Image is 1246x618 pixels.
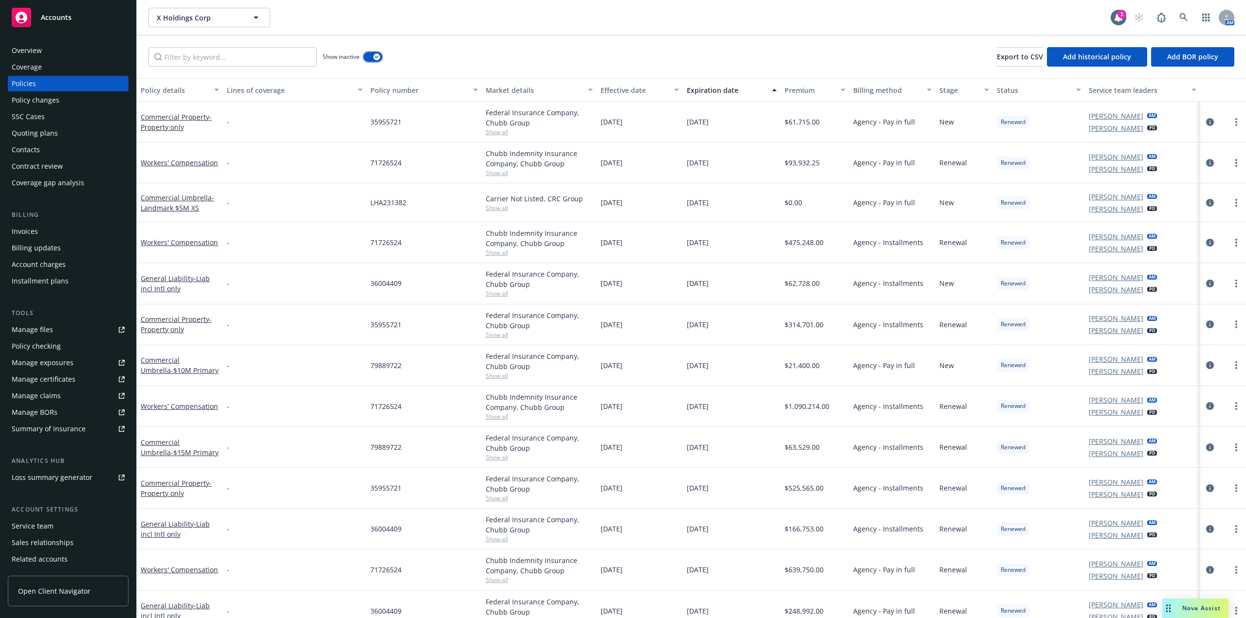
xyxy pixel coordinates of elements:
[1167,52,1218,61] span: Add BOR policy
[939,158,967,168] span: Renewal
[12,355,73,371] div: Manage exposures
[141,274,210,293] span: - Liab incl Intl only
[687,85,766,95] div: Expiration date
[8,4,128,31] a: Accounts
[171,366,219,375] span: - $10M Primary
[12,518,54,534] div: Service team
[12,142,40,158] div: Contacts
[1089,204,1143,214] a: [PERSON_NAME]
[1151,47,1234,67] button: Add BOR policy
[370,483,402,493] span: 35955721
[486,474,593,494] div: Federal Insurance Company, Chubb Group
[1089,489,1143,499] a: [PERSON_NAME]
[8,535,128,550] a: Sales relationships
[1230,523,1242,535] a: more
[1162,599,1174,618] div: Drag to move
[1162,599,1228,618] button: Nova Assist
[12,421,86,437] div: Summary of insurance
[1089,152,1143,162] a: [PERSON_NAME]
[8,505,128,514] div: Account settings
[853,85,921,95] div: Billing method
[486,148,593,169] div: Chubb Indemnity Insurance Company, Chubb Group
[370,158,402,168] span: 71726524
[1089,448,1143,459] a: [PERSON_NAME]
[1182,604,1221,612] span: Nova Assist
[785,606,824,616] span: $248,992.00
[227,524,229,534] span: -
[486,248,593,257] span: Show all
[1230,237,1242,248] a: more
[12,322,53,337] div: Manage files
[601,483,623,493] span: [DATE]
[12,535,73,550] div: Sales relationships
[486,194,593,204] div: Carrier Not Listed, CRC Group
[12,76,36,91] div: Policies
[939,360,954,371] span: New
[939,442,967,452] span: Renewal
[853,606,915,616] span: Agency - Pay in full
[12,388,61,404] div: Manage claims
[785,158,820,168] span: $93,932.25
[939,197,954,208] span: New
[1230,359,1242,371] a: more
[939,85,978,95] div: Stage
[223,78,366,102] button: Lines of coverage
[370,401,402,411] span: 71726524
[12,59,42,75] div: Coverage
[1230,116,1242,128] a: more
[12,257,66,272] div: Account charges
[687,197,709,208] span: [DATE]
[853,197,915,208] span: Agency - Pay in full
[8,125,128,141] a: Quoting plans
[1047,47,1147,67] button: Add historical policy
[1085,78,1200,102] button: Service team leaders
[1230,400,1242,412] a: more
[227,401,229,411] span: -
[1001,118,1026,126] span: Renewed
[486,169,593,177] span: Show all
[939,117,954,127] span: New
[8,456,128,466] div: Analytics hub
[687,565,709,575] span: [DATE]
[785,442,820,452] span: $63,529.00
[687,237,709,247] span: [DATE]
[12,551,68,567] div: Related accounts
[8,159,128,174] a: Contract review
[8,518,128,534] a: Service team
[1089,313,1143,323] a: [PERSON_NAME]
[12,405,57,420] div: Manage BORs
[12,224,38,239] div: Invoices
[8,76,128,91] a: Policies
[8,109,128,124] a: SSC Cases
[1196,8,1216,27] a: Switch app
[1001,238,1026,247] span: Renewed
[12,371,75,387] div: Manage certificates
[141,519,210,539] span: - Liab incl Intl only
[1204,157,1216,169] a: circleInformation
[1089,530,1143,540] a: [PERSON_NAME]
[141,274,210,293] a: General Liability
[8,355,128,371] a: Manage exposures
[997,52,1043,61] span: Export to CSV
[1204,359,1216,371] a: circleInformation
[1089,284,1143,295] a: [PERSON_NAME]
[41,14,72,21] span: Accounts
[601,197,623,208] span: [DATE]
[157,13,241,23] span: X Holdings Corp
[601,319,623,330] span: [DATE]
[601,565,623,575] span: [DATE]
[227,197,229,208] span: -
[601,401,623,411] span: [DATE]
[1089,395,1143,405] a: [PERSON_NAME]
[1001,484,1026,493] span: Renewed
[8,371,128,387] a: Manage certificates
[687,606,709,616] span: [DATE]
[601,85,668,95] div: Effective date
[8,257,128,272] a: Account charges
[1204,482,1216,494] a: circleInformation
[1204,237,1216,248] a: circleInformation
[683,78,781,102] button: Expiration date
[8,224,128,239] a: Invoices
[1204,318,1216,330] a: circleInformation
[1089,366,1143,376] a: [PERSON_NAME]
